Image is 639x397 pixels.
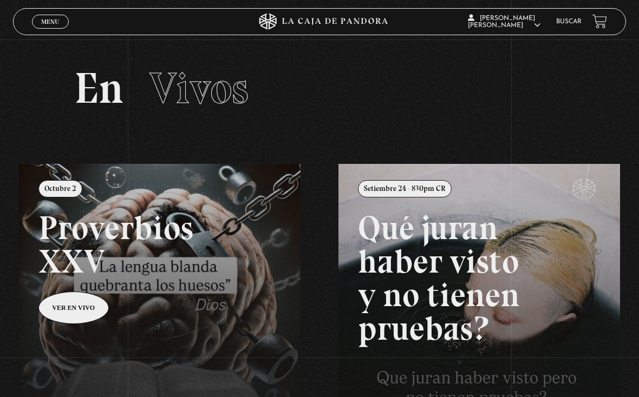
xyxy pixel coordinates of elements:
a: View your shopping cart [592,14,607,29]
span: Menu [41,18,59,25]
span: Cerrar [38,27,63,35]
span: [PERSON_NAME] [PERSON_NAME] [468,15,540,29]
span: Vivos [149,62,249,114]
a: Buscar [556,18,582,25]
h2: En [74,67,565,110]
